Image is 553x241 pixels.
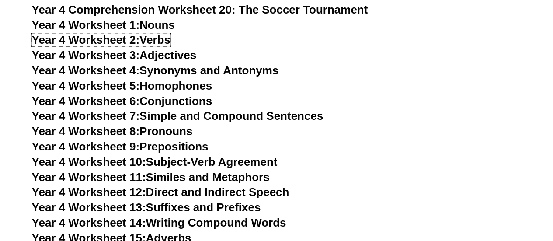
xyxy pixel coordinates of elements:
a: Year 4 Worksheet 4:Synonyms and Antonyms [32,64,279,77]
span: Year 4 Worksheet 6: [32,94,140,108]
a: Year 4 Worksheet 7:Simple and Compound Sentences [32,109,323,122]
a: Year 4 Worksheet 9:Prepositions [32,140,209,153]
span: Year 4 Worksheet 10: [32,155,146,168]
span: Year 4 Worksheet 11: [32,171,146,184]
a: Year 4 Worksheet 14:Writing Compound Words [32,216,286,229]
a: Year 4 Worksheet 13:Suffixes and Prefixes [32,201,261,214]
a: Year 4 Worksheet 6:Conjunctions [32,94,212,108]
iframe: Chat Widget [407,142,553,241]
span: Year 4 Worksheet 3: [32,49,140,62]
span: Year 4 Worksheet 1: [32,18,140,31]
span: Year 4 Worksheet 2: [32,33,140,46]
span: Year 4 Worksheet 9: [32,140,140,153]
span: Year 4 Worksheet 12: [32,185,146,199]
a: Year 4 Worksheet 3:Adjectives [32,49,197,62]
span: Year 4 Worksheet 13: [32,201,146,214]
a: Year 4 Worksheet 1:Nouns [32,18,175,31]
span: Year 4 Worksheet 8: [32,125,140,138]
a: Year 4 Comprehension Worksheet 20: The Soccer Tournament [32,3,368,16]
span: Year 4 Worksheet 7: [32,109,140,122]
span: Year 4 Worksheet 4: [32,64,140,77]
span: Year 4 Worksheet 5: [32,79,140,92]
a: Year 4 Worksheet 10:Subject-Verb Agreement [32,155,278,168]
span: Year 4 Worksheet 14: [32,216,146,229]
a: Year 4 Worksheet 11:Similes and Metaphors [32,171,270,184]
a: Year 4 Worksheet 12:Direct and Indirect Speech [32,185,289,199]
a: Year 4 Worksheet 8:Pronouns [32,125,193,138]
a: Year 4 Worksheet 5:Homophones [32,79,212,92]
a: Year 4 Worksheet 2:Verbs [32,33,170,46]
